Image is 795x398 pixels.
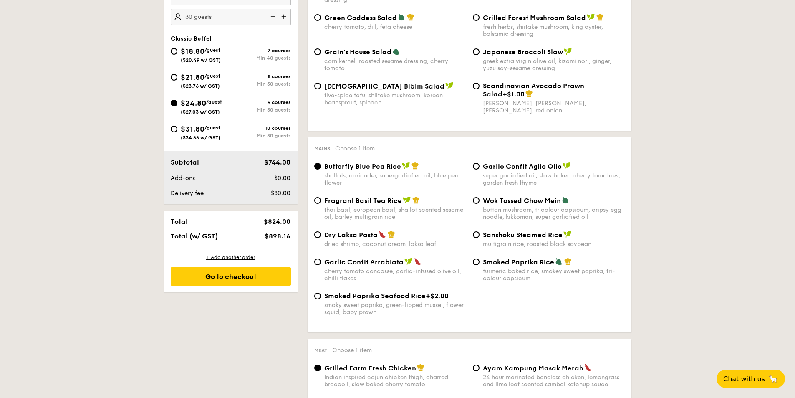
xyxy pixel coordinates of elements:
[335,145,375,152] span: Choose 1 item
[314,146,330,152] span: Mains
[411,162,419,170] img: icon-chef-hat.a58ddaea.svg
[483,197,561,205] span: Wok Tossed Chow Mein
[483,172,625,186] div: super garlicfied oil, slow baked cherry tomatoes, garden fresh thyme
[274,175,290,182] span: $0.00
[204,73,220,79] span: /guest
[483,162,562,170] span: Garlic Confit Aglio Olio
[206,99,222,105] span: /guest
[562,196,569,204] img: icon-vegetarian.fe4039eb.svg
[171,126,177,132] input: $31.80/guest($34.66 w/ GST)10 coursesMin 30 guests
[324,162,401,170] span: Butterfly Blue Pea Rice
[314,365,321,371] input: Grilled Farm Fresh ChickenIndian inspired cajun chicken thigh, charred broccoli, slow baked cherr...
[278,9,291,25] img: icon-add.58712e84.svg
[171,74,177,81] input: $21.80/guest($23.76 w/ GST)8 coursesMin 30 guests
[473,197,480,204] input: Wok Tossed Chow Meinbutton mushroom, tricolour capsicum, cripsy egg noodle, kikkoman, super garli...
[171,48,177,55] input: $18.80/guest($20.49 w/ GST)7 coursesMin 40 guests
[324,23,466,30] div: cherry tomato, dill, feta cheese
[265,232,290,240] span: $898.16
[483,23,625,38] div: fresh herbs, shiitake mushroom, king oyster, balsamic dressing
[324,58,466,72] div: corn kernel, roasted sesame dressing, cherry tomato
[171,218,188,226] span: Total
[483,241,625,248] div: multigrain rice, roasted black soybean
[768,374,778,384] span: 🦙
[412,196,420,204] img: icon-chef-hat.a58ddaea.svg
[324,197,402,205] span: Fragrant Basil Tea Rice
[171,175,195,182] span: Add-ons
[483,231,563,239] span: Sanshoku Steamed Rice
[483,48,563,56] span: Japanese Broccoli Slaw
[171,254,291,261] div: + Add another order
[502,90,525,98] span: +$1.00
[445,82,454,89] img: icon-vegan.f8ff3823.svg
[324,48,391,56] span: Grain's House Salad
[483,364,583,372] span: Ayam Kampung Masak Merah
[181,57,221,63] span: ($20.49 w/ GST)
[314,259,321,265] input: Garlic Confit Arrabiatacherry tomato concasse, garlic-infused olive oil, chilli flakes
[171,9,291,25] input: Number of guests
[324,364,416,372] span: Grilled Farm Fresh Chicken
[717,370,785,388] button: Chat with us🦙
[555,258,563,265] img: icon-vegetarian.fe4039eb.svg
[231,74,291,79] div: 8 courses
[171,232,218,240] span: Total (w/ GST)
[473,83,480,89] input: Scandinavian Avocado Prawn Salad+$1.00[PERSON_NAME], [PERSON_NAME], [PERSON_NAME], red onion
[403,196,411,204] img: icon-vegan.f8ff3823.svg
[171,190,204,197] span: Delivery fee
[324,374,466,388] div: Indian inspired cajun chicken thigh, charred broccoli, slow baked cherry tomato
[314,293,321,299] input: Smoked Paprika Seafood Rice+$2.00smoky sweet paprika, green-lipped mussel, flower squid, baby prawn
[324,268,466,282] div: cherry tomato concasse, garlic-infused olive oil, chilli flakes
[204,47,220,53] span: /guest
[271,190,290,197] span: $80.00
[414,258,421,265] img: icon-spicy.37a8142b.svg
[473,365,480,371] input: Ayam Kampung Masak Merah24 hour marinated boneless chicken, lemongrass and lime leaf scented samb...
[332,347,372,354] span: Choose 1 item
[171,35,212,42] span: Classic Buffet
[483,206,625,221] div: button mushroom, tricolour capsicum, cripsy egg noodle, kikkoman, super garlicfied oil
[587,13,595,21] img: icon-vegan.f8ff3823.svg
[324,302,466,316] div: smoky sweet paprika, green-lipped mussel, flower squid, baby prawn
[388,231,395,238] img: icon-chef-hat.a58ddaea.svg
[181,124,204,134] span: $31.80
[181,47,204,56] span: $18.80
[473,48,480,55] input: Japanese Broccoli Slawgreek extra virgin olive oil, kizami nori, ginger, yuzu soy-sesame dressing
[417,364,424,371] img: icon-chef-hat.a58ddaea.svg
[231,55,291,61] div: Min 40 guests
[231,99,291,105] div: 9 courses
[473,163,480,170] input: Garlic Confit Aglio Oliosuper garlicfied oil, slow baked cherry tomatoes, garden fresh thyme
[379,231,386,238] img: icon-spicy.37a8142b.svg
[473,259,480,265] input: Smoked Paprika Riceturmeric baked rice, smokey sweet paprika, tri-colour capsicum
[181,135,220,141] span: ($34.66 w/ GST)
[564,258,572,265] img: icon-chef-hat.a58ddaea.svg
[483,82,584,98] span: Scandinavian Avocado Prawn Salad
[398,13,405,21] img: icon-vegetarian.fe4039eb.svg
[324,206,466,221] div: thai basil, european basil, shallot scented sesame oil, barley multigrain rice
[525,90,533,97] img: icon-chef-hat.a58ddaea.svg
[181,73,204,82] span: $21.80
[563,231,572,238] img: icon-vegan.f8ff3823.svg
[314,48,321,55] input: Grain's House Saladcorn kernel, roasted sesame dressing, cherry tomato
[483,268,625,282] div: turmeric baked rice, smokey sweet paprika, tri-colour capsicum
[324,241,466,248] div: dried shrimp, coconut cream, laksa leaf
[483,58,625,72] div: greek extra virgin olive oil, kizami nori, ginger, yuzu soy-sesame dressing
[426,292,449,300] span: +$2.00
[404,258,413,265] img: icon-vegan.f8ff3823.svg
[314,347,327,353] span: Meat
[231,81,291,87] div: Min 30 guests
[483,14,586,22] span: Grilled Forest Mushroom Salad
[171,100,177,106] input: $24.80/guest($27.03 w/ GST)9 coursesMin 30 guests
[231,48,291,53] div: 7 courses
[314,163,321,170] input: Butterfly Blue Pea Riceshallots, coriander, supergarlicfied oil, blue pea flower
[171,267,291,286] div: Go to checkout
[324,82,444,90] span: [DEMOGRAPHIC_DATA] Bibim Salad
[564,48,572,55] img: icon-vegan.f8ff3823.svg
[407,13,414,21] img: icon-chef-hat.a58ddaea.svg
[314,231,321,238] input: Dry Laksa Pastadried shrimp, coconut cream, laksa leaf
[483,100,625,114] div: [PERSON_NAME], [PERSON_NAME], [PERSON_NAME], red onion
[596,13,604,21] img: icon-chef-hat.a58ddaea.svg
[483,374,625,388] div: 24 hour marinated boneless chicken, lemongrass and lime leaf scented sambal ketchup sauce
[181,83,220,89] span: ($23.76 w/ GST)
[473,14,480,21] input: Grilled Forest Mushroom Saladfresh herbs, shiitake mushroom, king oyster, balsamic dressing
[392,48,400,55] img: icon-vegetarian.fe4039eb.svg
[324,292,426,300] span: Smoked Paprika Seafood Rice
[483,258,554,266] span: Smoked Paprika Rice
